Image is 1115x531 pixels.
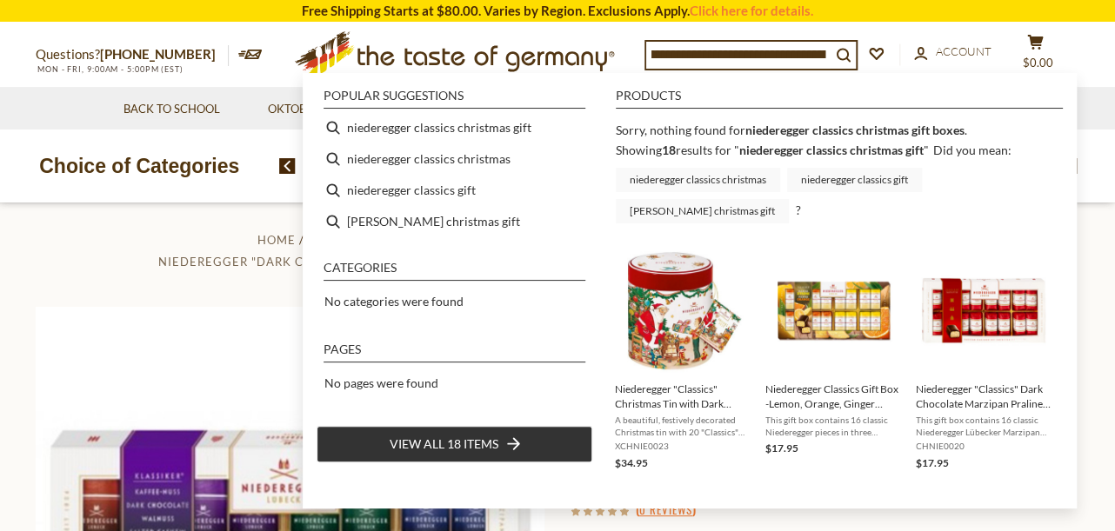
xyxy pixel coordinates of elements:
li: Popular suggestions [324,90,585,109]
span: No pages were found [324,375,438,390]
li: View all 18 items [317,426,592,462]
li: Niederegger Classics Gift Box -Lemon, Orange, Ginger Variety, 16 pc., 7 oz [758,241,909,479]
li: Products [616,90,1063,109]
li: niederegger christmas gift [317,206,592,237]
a: Niederegger "Classics" Christmas Tin with Dark Chocolate Covered Marzipan Pralines, 8.8 ozA beaut... [615,248,751,472]
span: Sorry, nothing found for . [616,123,967,137]
a: niederegger classics gift [787,168,922,192]
span: XCHNIE0023 [615,440,751,452]
a: Back to School [124,100,220,119]
img: previous arrow [279,158,296,174]
li: niederegger classics gift [317,175,592,206]
span: This gift box contains 16 classic Niederegger Lübecker Marzipan bites enrobed in dark chocolate, ... [916,414,1052,438]
span: $17.95 [916,456,949,469]
span: $34.95 [615,456,648,469]
a: [PERSON_NAME] christmas gift [616,199,789,223]
li: niederegger classics christmas gift [317,112,592,143]
a: [PHONE_NUMBER] [100,46,216,62]
a: Niederegger "Classics" Dark Chocolate Marzipan Pralines in Gift Pack, 16 pc., 7 ozThis gift box c... [916,248,1052,472]
span: View all 18 items [390,435,498,454]
p: Questions? [36,43,229,66]
img: Niederegger Classics Gift Box, Lemon, Orange, Ginger [771,248,897,374]
div: Did you mean: ? [616,143,1012,216]
button: $0.00 [1010,34,1062,77]
span: MON - FRI, 9:00AM - 5:00PM (EST) [36,64,184,74]
span: $17.95 [765,441,798,455]
span: Showing results for " " [616,143,929,157]
a: Niederegger Classics Gift Box, Lemon, Orange, GingerNiederegger Classics Gift Box -Lemon, Orange,... [765,248,902,472]
span: This gift box contains 16 classic Niederegger pieces in three delicious flavors - lemon, orange, ... [765,414,902,438]
span: ( ) [636,501,696,518]
a: Oktoberfest [268,100,357,119]
li: Categories [324,262,585,281]
span: No categories were found [324,294,464,309]
span: $0.00 [1022,56,1052,70]
li: Niederegger "Classics" Christmas Tin with Dark Chocolate Covered Marzipan Pralines, 8.8 oz [608,241,758,479]
span: Account [936,44,991,58]
a: Click here for details. [690,3,813,18]
b: niederegger classics christmas gift boxes [745,123,965,137]
a: niederegger classics christmas gift [739,143,924,157]
a: Niederegger "Dark Classics Nut Variations" Pralines with Dark and Milk Chocolate Marzipan Variety... [158,255,957,269]
b: 18 [662,143,676,157]
a: niederegger classics christmas [616,168,780,192]
span: CHNIE0020 [916,440,1052,452]
li: Pages [324,343,585,362]
a: Home [257,233,296,247]
a: Account [914,43,991,62]
li: niederegger classics christmas [317,143,592,175]
span: Niederegger "Classics" Christmas Tin with Dark Chocolate Covered Marzipan Pralines, 8.8 oz [615,382,751,411]
span: A beautiful, festively decorated Christmas tin with 20 "Classics" dark chocolate almond marzipan ... [615,414,751,438]
a: 0 Reviews [639,501,692,520]
div: Instant Search Results [303,73,1077,508]
li: Niederegger "Classics" Dark Chocolate Marzipan Pralines in Gift Pack, 16 pc., 7 oz [909,241,1059,479]
span: Niederegger "Classics" Dark Chocolate Marzipan Pralines in Gift Pack, 16 pc., 7 oz [916,382,1052,411]
span: Niederegger Classics Gift Box -Lemon, Orange, Ginger Variety, 16 pc., 7 oz [765,382,902,411]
